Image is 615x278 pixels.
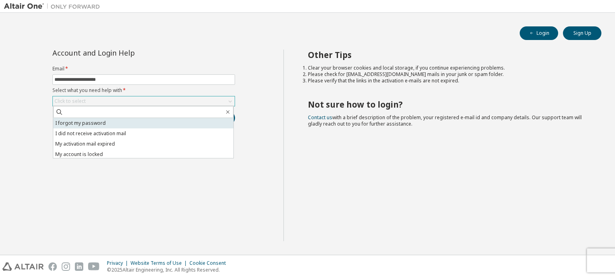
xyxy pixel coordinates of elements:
div: Click to select [53,96,235,106]
button: Login [520,26,558,40]
li: Clear your browser cookies and local storage, if you continue experiencing problems. [308,65,587,71]
img: youtube.svg [88,262,100,271]
h2: Other Tips [308,50,587,60]
div: Cookie Consent [189,260,231,266]
h2: Not sure how to login? [308,99,587,110]
img: altair_logo.svg [2,262,44,271]
div: Website Terms of Use [131,260,189,266]
img: instagram.svg [62,262,70,271]
img: facebook.svg [48,262,57,271]
a: Contact us [308,114,332,121]
p: © 2025 Altair Engineering, Inc. All Rights Reserved. [107,266,231,273]
span: with a brief description of the problem, your registered e-mail id and company details. Our suppo... [308,114,582,127]
div: Account and Login Help [52,50,199,56]
img: linkedin.svg [75,262,83,271]
div: Click to select [54,98,86,104]
li: Please verify that the links in the activation e-mails are not expired. [308,78,587,84]
li: I forgot my password [53,118,233,128]
img: Altair One [4,2,104,10]
div: Privacy [107,260,131,266]
label: Email [52,66,235,72]
li: Please check for [EMAIL_ADDRESS][DOMAIN_NAME] mails in your junk or spam folder. [308,71,587,78]
button: Sign Up [563,26,601,40]
label: Select what you need help with [52,87,235,94]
